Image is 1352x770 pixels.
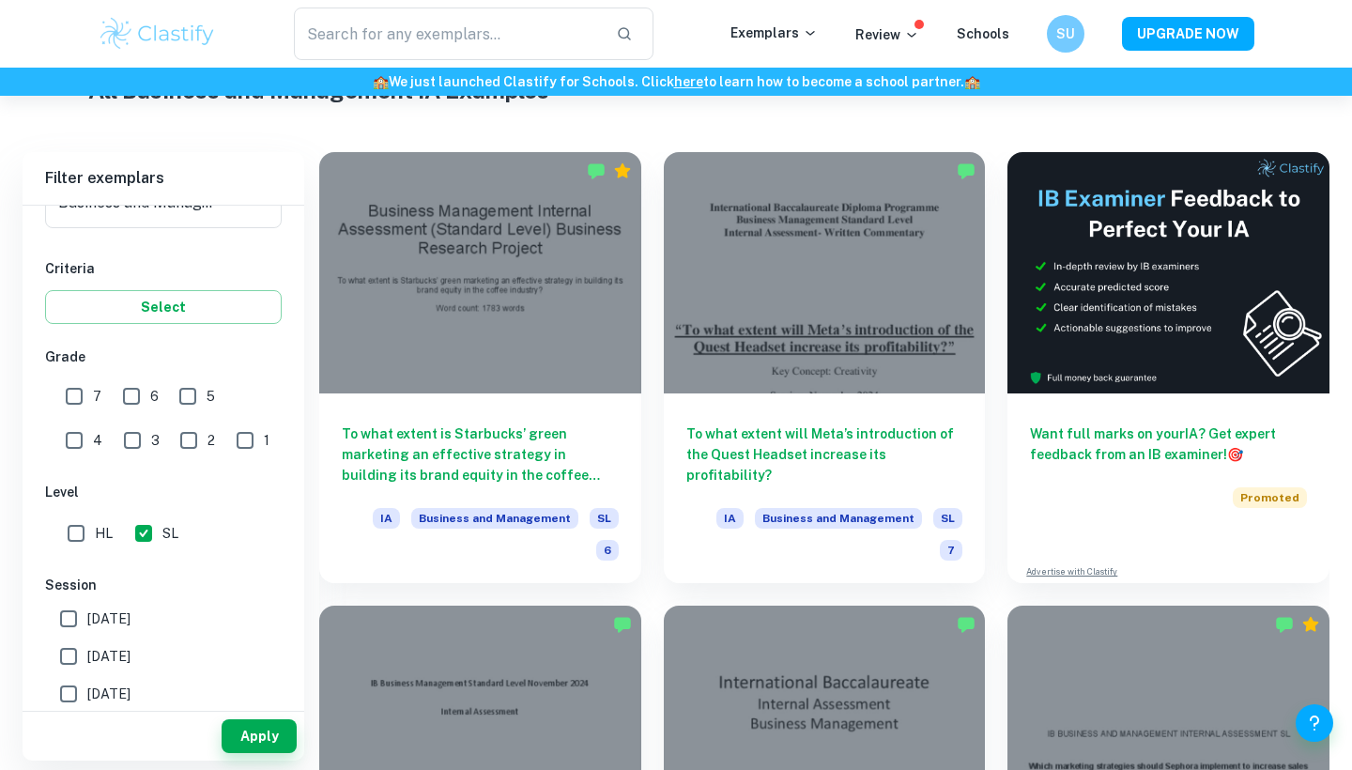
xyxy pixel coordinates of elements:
[294,8,601,60] input: Search for any exemplars...
[855,24,919,45] p: Review
[1227,447,1243,462] span: 🎯
[373,74,389,89] span: 🏫
[940,540,962,561] span: 7
[162,523,178,544] span: SL
[264,430,269,451] span: 1
[1296,704,1333,742] button: Help and Feedback
[674,74,703,89] a: here
[1026,565,1117,578] a: Advertise with Clastify
[95,523,113,544] span: HL
[587,162,606,180] img: Marked
[411,508,578,529] span: Business and Management
[1047,15,1084,53] button: SU
[45,290,282,324] button: Select
[1055,23,1077,44] h6: SU
[957,615,976,634] img: Marked
[150,386,159,407] span: 6
[590,508,619,529] span: SL
[4,71,1348,92] h6: We just launched Clastify for Schools. Click to learn how to become a school partner.
[716,508,744,529] span: IA
[98,15,217,53] img: Clastify logo
[1275,615,1294,634] img: Marked
[1301,615,1320,634] div: Premium
[730,23,818,43] p: Exemplars
[45,575,282,595] h6: Session
[207,386,215,407] span: 5
[664,152,986,583] a: To what extent will Meta’s introduction of the Quest Headset increase its profitability?IABusines...
[222,719,297,753] button: Apply
[207,430,215,451] span: 2
[755,508,922,529] span: Business and Management
[957,26,1009,41] a: Schools
[45,258,282,279] h6: Criteria
[342,423,619,485] h6: To what extent is Starbucks’ green marketing an effective strategy in building its brand equity i...
[373,508,400,529] span: IA
[93,386,101,407] span: 7
[87,684,131,704] span: [DATE]
[1007,152,1329,393] img: Thumbnail
[686,423,963,485] h6: To what extent will Meta’s introduction of the Quest Headset increase its profitability?
[93,430,102,451] span: 4
[613,162,632,180] div: Premium
[23,152,304,205] h6: Filter exemplars
[933,508,962,529] span: SL
[45,346,282,367] h6: Grade
[319,152,641,583] a: To what extent is Starbucks’ green marketing an effective strategy in building its brand equity i...
[151,430,160,451] span: 3
[87,646,131,667] span: [DATE]
[957,162,976,180] img: Marked
[1030,423,1307,465] h6: Want full marks on your IA ? Get expert feedback from an IB examiner!
[1122,17,1254,51] button: UPGRADE NOW
[87,608,131,629] span: [DATE]
[45,482,282,502] h6: Level
[1007,152,1329,583] a: Want full marks on yourIA? Get expert feedback from an IB examiner!PromotedAdvertise with Clastify
[613,615,632,634] img: Marked
[596,540,619,561] span: 6
[1233,487,1307,508] span: Promoted
[964,74,980,89] span: 🏫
